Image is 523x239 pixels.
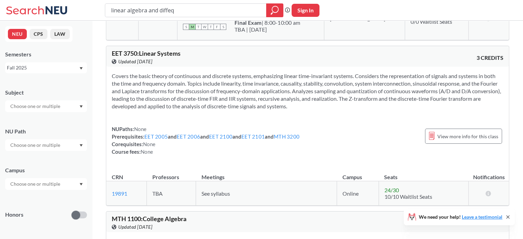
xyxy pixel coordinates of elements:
[271,6,279,15] svg: magnifying glass
[241,133,265,140] a: EET 2101
[337,166,379,181] th: Campus
[30,29,47,39] button: CPS
[112,15,127,22] a: 20184
[110,4,261,16] input: Class, professor, course number, "phrase"
[292,4,319,17] button: Sign In
[50,29,70,39] button: LAW
[214,24,220,30] span: F
[437,132,498,141] span: View more info for this class
[79,67,83,70] svg: Dropdown arrow
[201,24,208,30] span: W
[112,215,186,222] span: MTH 1100 : College Algebra
[379,166,469,181] th: Seats
[118,223,152,231] span: Updated [DATE]
[235,19,300,26] div: | 8:00-10:00 am
[183,24,189,30] span: S
[274,133,299,140] a: MTH 3200
[7,102,65,110] input: Choose one or multiple
[5,89,87,96] div: Subject
[143,141,155,147] span: None
[5,51,87,58] div: Semesters
[79,144,83,147] svg: Dropdown arrow
[5,178,87,190] div: Dropdown arrow
[112,173,123,181] div: CRN
[112,72,503,110] section: Covers the basic theory of continuous and discrete systems, emphasizing linear time-invariant sys...
[5,128,87,135] div: NU Path
[112,125,299,155] div: NUPaths: Prerequisites: and and and and Corequisites: Course fees:
[79,183,83,186] svg: Dropdown arrow
[220,24,226,30] span: S
[144,133,168,140] a: EET 2005
[469,166,509,181] th: Notifications
[189,24,195,30] span: M
[477,54,503,62] span: 3 CREDITS
[7,180,65,188] input: Choose one or multiple
[147,166,196,181] th: Professors
[209,133,232,140] a: EET 2100
[147,181,196,206] td: TBA
[141,149,153,155] span: None
[411,18,452,25] span: 0/0 Waitlist Seats
[235,19,262,26] b: Final Exam
[7,141,65,149] input: Choose one or multiple
[384,187,399,193] span: 24 / 30
[5,166,87,174] div: Campus
[5,62,87,73] div: Fall 2025Dropdown arrow
[118,58,152,65] span: Updated [DATE]
[5,211,23,219] p: Honors
[7,64,79,72] div: Fall 2025
[384,193,432,200] span: 10/10 Waitlist Seats
[112,50,181,57] span: EET 3750 : Linear Systems
[235,26,300,33] div: TBA | [DATE]
[5,139,87,151] div: Dropdown arrow
[208,24,214,30] span: T
[462,214,502,220] a: Leave a testimonial
[266,3,283,17] div: magnifying glass
[177,133,200,140] a: EET 2006
[196,166,337,181] th: Meetings
[195,24,201,30] span: T
[5,100,87,112] div: Dropdown arrow
[79,105,83,108] svg: Dropdown arrow
[134,126,146,132] span: None
[201,190,230,197] span: See syllabus
[112,190,127,197] a: 19891
[8,29,27,39] button: NEU
[419,215,502,219] span: We need your help!
[337,181,379,206] td: Online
